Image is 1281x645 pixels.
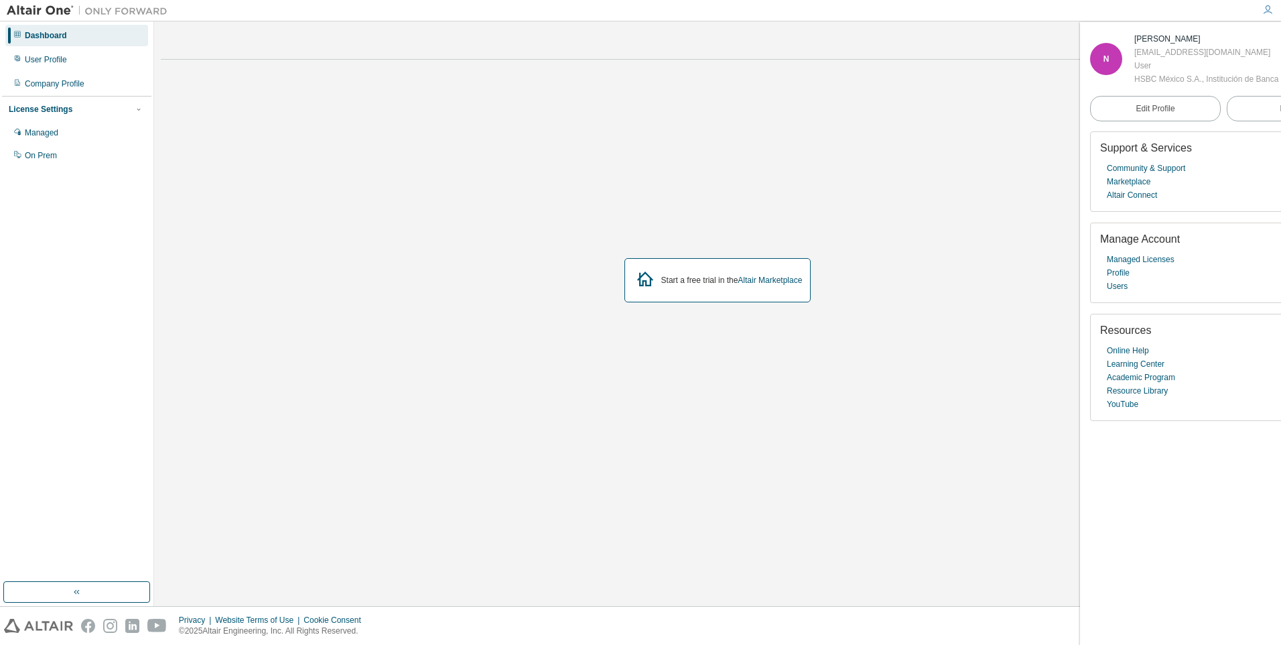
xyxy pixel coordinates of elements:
[4,619,73,633] img: altair_logo.svg
[1100,142,1192,154] span: Support & Services
[738,276,802,285] a: Altair Marketplace
[215,615,304,626] div: Website Terms of Use
[1107,384,1168,398] a: Resource Library
[1107,398,1138,411] a: YouTube
[1107,175,1150,188] a: Marketplace
[103,619,117,633] img: instagram.svg
[7,4,174,17] img: Altair One
[25,30,67,41] div: Dashboard
[1107,371,1175,384] a: Academic Program
[147,619,167,633] img: youtube.svg
[25,150,57,161] div: On Prem
[1107,357,1164,371] a: Learning Center
[179,615,215,626] div: Privacy
[9,104,72,115] div: License Settings
[81,619,95,633] img: facebook.svg
[25,54,67,65] div: User Profile
[125,619,139,633] img: linkedin.svg
[1136,103,1175,114] span: Edit Profile
[1107,280,1128,293] a: Users
[25,127,58,138] div: Managed
[1107,266,1130,280] a: Profile
[1107,162,1185,175] a: Community & Support
[1107,253,1174,266] a: Managed Licenses
[1107,344,1149,357] a: Online Help
[1100,325,1151,336] span: Resources
[1103,54,1109,64] span: N
[304,615,368,626] div: Cookie Consent
[25,78,84,89] div: Company Profile
[1100,233,1180,245] span: Manage Account
[661,275,803,286] div: Start a free trial in the
[179,626,369,637] p: © 2025 Altair Engineering, Inc. All Rights Reserved.
[1090,96,1221,121] a: Edit Profile
[1107,188,1157,202] a: Altair Connect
